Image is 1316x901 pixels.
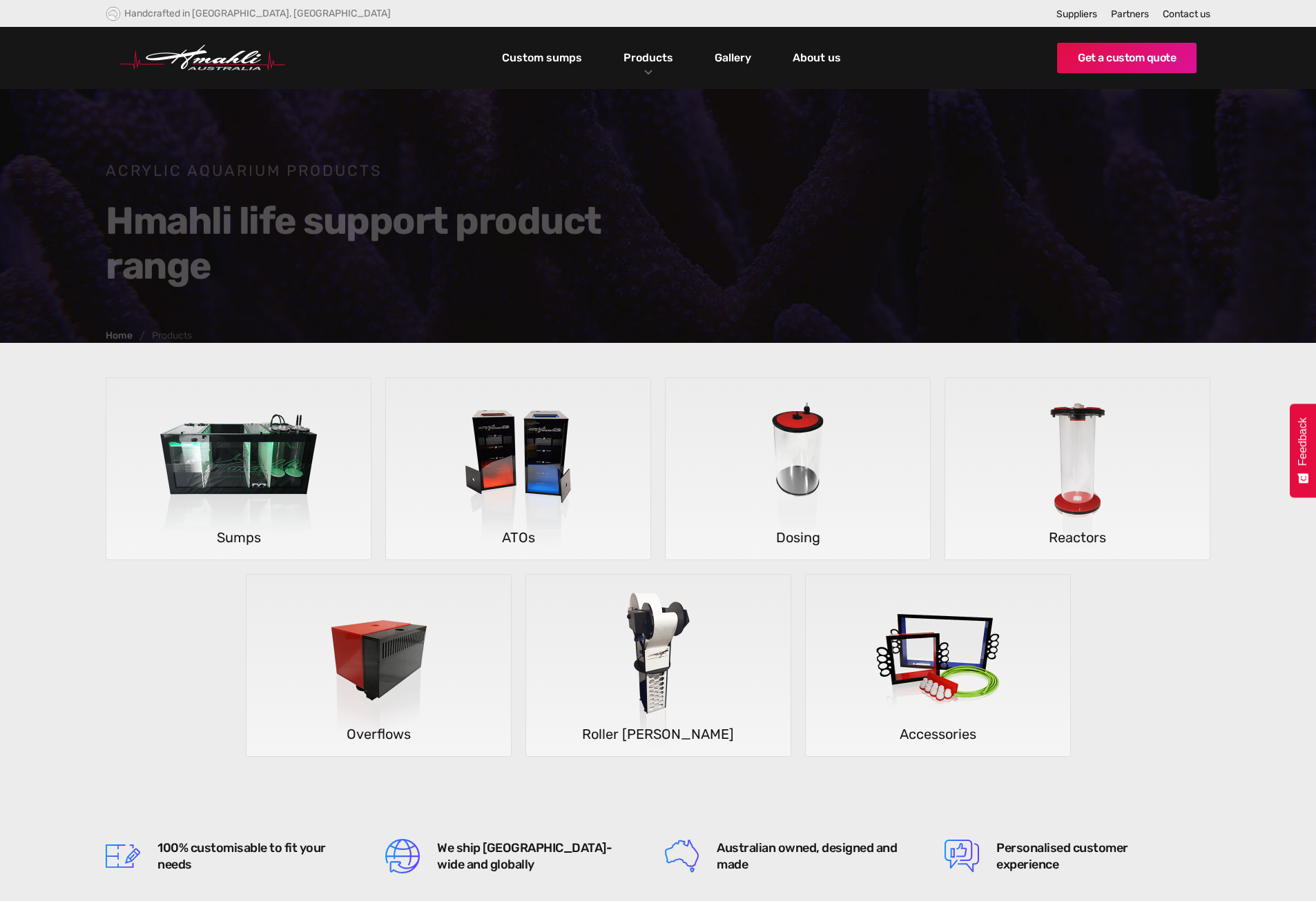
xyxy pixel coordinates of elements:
[1056,8,1097,20] a: Suppliers
[137,378,340,560] img: Sumps
[385,377,651,560] a: ATOsATOs
[152,331,192,341] div: Products
[525,574,791,757] a: Roller matsRoller [PERSON_NAME]
[437,840,627,873] h5: We ship [GEOGRAPHIC_DATA]-wide and globally
[124,8,391,19] div: Handcrafted in [GEOGRAPHIC_DATA], [GEOGRAPHIC_DATA]
[805,574,1071,757] a: AccessoriesAccessories
[996,840,1186,873] h5: Personalised customer experience
[976,378,1179,560] img: Reactors
[416,378,620,560] img: ATOs
[665,839,699,873] img: Australia
[1290,404,1316,497] button: Feedback - Show survey
[106,839,140,873] img: Customisable
[106,331,133,341] a: Home
[106,161,637,181] h1: Acrylic aquarium products
[119,45,285,71] a: home
[836,575,1040,757] img: Accessories
[385,839,420,873] img: Global Shipping
[945,839,979,873] img: Customer Service
[557,575,760,757] img: Roller mats
[666,526,930,549] h5: Dosing
[526,722,791,746] h5: Roller [PERSON_NAME]
[106,377,371,560] a: SumpsSumps
[1297,417,1309,466] span: Feedback
[789,46,844,70] a: About us
[620,48,677,68] a: Products
[277,575,481,757] img: Overflows
[711,46,755,70] a: Gallery
[696,378,900,560] img: Dosing
[717,840,907,873] h5: Australian owned, designed and made
[386,526,650,549] h5: ATOs
[499,46,586,70] a: Custom sumps
[119,45,285,71] img: Hmahli Australia Logo
[1163,8,1210,20] a: Contact us
[613,27,684,89] div: Products
[106,199,637,288] h2: Hmahli life support product range
[945,377,1210,560] a: ReactorsReactors
[1111,8,1149,20] a: Partners
[106,526,371,549] h5: Sumps
[246,574,512,757] a: OverflowsOverflows
[806,722,1070,746] h5: Accessories
[665,377,931,560] a: DosingDosing
[157,840,347,873] h5: 100% customisable to fit your needs
[246,722,511,746] h5: Overflows
[1057,43,1197,73] a: Get a custom quote
[945,526,1210,549] h5: Reactors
